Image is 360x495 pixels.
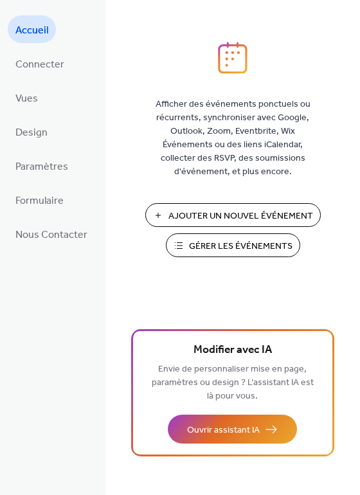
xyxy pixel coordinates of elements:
button: Ouvrir assistant IA [168,415,297,444]
span: Design [15,123,48,143]
span: Accueil [15,21,48,40]
a: Formulaire [8,186,71,213]
span: Nous Contacter [15,225,87,245]
span: Formulaire [15,191,64,211]
span: Ajouter Un Nouvel Événement [168,210,313,223]
a: Accueil [8,15,56,43]
button: Ajouter Un Nouvel Événement [145,203,321,227]
a: Nous Contacter [8,220,95,248]
span: Ouvrir assistant IA [187,424,260,437]
a: Paramètres [8,152,76,179]
a: Design [8,118,55,145]
span: Paramètres [15,157,68,177]
a: Connecter [8,50,72,77]
span: Connecter [15,55,64,75]
span: Afficher des événements ponctuels ou récurrents, synchroniser avec Google, Outlook, Zoom, Eventbr... [146,98,319,179]
img: logo_icon.svg [218,42,248,74]
span: Modifier avec IA [194,341,272,359]
span: Gérer les Événements [189,240,292,253]
span: Envie de personnaliser mise en page, paramètres ou design ? L’assistant IA est là pour vous. [152,361,314,405]
a: Vues [8,84,46,111]
button: Gérer les Événements [166,233,300,257]
span: Vues [15,89,38,109]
